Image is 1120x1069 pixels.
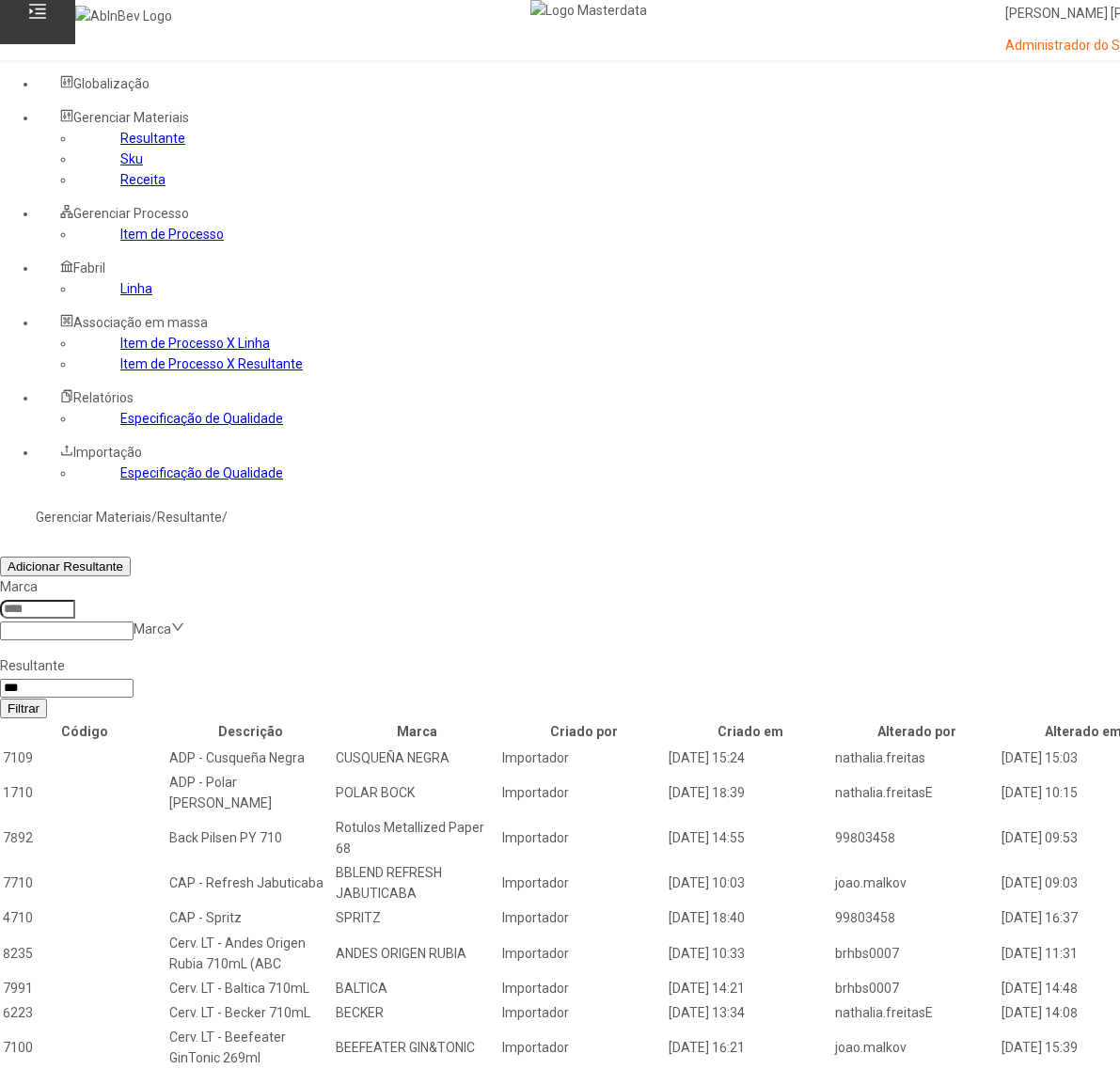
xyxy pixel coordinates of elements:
nz-breadcrumb-separator: / [151,510,157,525]
td: 99803458 [834,816,999,859]
td: Importador [501,771,666,814]
span: Gerenciar Processo [73,206,189,221]
td: [DATE] 18:39 [668,771,832,814]
td: CUSQUEÑA NEGRA [335,747,499,769]
td: 7710 [2,861,166,904]
td: [DATE] 13:34 [668,1001,832,1024]
td: 7892 [2,816,166,859]
td: [DATE] 14:21 [668,977,832,999]
a: Item de Processo X Resultante [120,356,303,371]
td: nathalia.freitasE [834,771,999,814]
td: Importador [501,906,666,929]
td: Cerv. LT - Beefeater GinTonic 269ml [168,1026,333,1069]
td: CAP - Spritz [168,906,333,929]
a: Resultante [120,131,185,146]
span: Filtrar [8,701,39,715]
th: Código [2,720,166,743]
th: Descrição [168,720,333,743]
td: ANDES ORIGEN RUBIA [335,932,499,975]
td: Importador [501,747,666,769]
th: Criado por [501,720,666,743]
a: Linha [120,281,152,296]
td: joao.malkov [834,1026,999,1069]
td: Importador [501,932,666,975]
td: BBLEND REFRESH JABUTICABA [335,861,499,904]
td: nathalia.freitas [834,747,999,769]
td: [DATE] 16:21 [668,1026,832,1069]
th: Marca [335,720,499,743]
td: 7100 [2,1026,166,1069]
td: CAP - Refresh Jabuticaba [168,861,333,904]
td: [DATE] 18:40 [668,906,832,929]
td: [DATE] 15:24 [668,747,832,769]
td: joao.malkov [834,861,999,904]
a: Especificação de Qualidade [120,411,283,426]
td: Back Pilsen PY 710 [168,816,333,859]
a: Receita [120,172,166,187]
td: 99803458 [834,906,999,929]
a: Item de Processo X Linha [120,336,270,351]
td: ADP - Polar [PERSON_NAME] [168,771,333,814]
td: 1710 [2,771,166,814]
td: nathalia.freitasE [834,1001,999,1024]
td: Rotulos Metallized Paper 68 [335,816,499,859]
td: [DATE] 10:33 [668,932,832,975]
span: Relatórios [73,390,134,405]
td: BEEFEATER GIN&TONIC [335,1026,499,1069]
a: Especificação de Qualidade [120,465,283,480]
td: Cerv. LT - Andes Origen Rubia 710mL (ABC [168,932,333,975]
a: Sku [120,151,143,166]
td: Cerv. LT - Baltica 710mL [168,977,333,999]
span: Fabril [73,260,105,275]
span: Importação [73,445,142,460]
span: Associação em massa [73,315,208,330]
td: brhbs0007 [834,932,999,975]
span: Adicionar Resultante [8,559,123,574]
span: Globalização [73,76,150,91]
td: 7991 [2,977,166,999]
th: Alterado por [834,720,999,743]
td: BECKER [335,1001,499,1024]
td: 8235 [2,932,166,975]
td: BALTICA [335,977,499,999]
td: [DATE] 10:03 [668,861,832,904]
img: AbInBev Logo [75,6,172,26]
td: 6223 [2,1001,166,1024]
a: Resultante [157,510,222,525]
td: 7109 [2,747,166,769]
td: ADP - Cusqueña Negra [168,747,333,769]
a: Gerenciar Materiais [36,510,151,525]
td: Cerv. LT - Becker 710mL [168,1001,333,1024]
td: Importador [501,816,666,859]
td: 4710 [2,906,166,929]
th: Criado em [668,720,832,743]
nz-select-placeholder: Marca [134,621,171,637]
span: Gerenciar Materiais [73,110,189,125]
td: SPRITZ [335,906,499,929]
td: Importador [501,1026,666,1069]
td: brhbs0007 [834,977,999,999]
a: Item de Processo [120,227,224,242]
td: Importador [501,1001,666,1024]
td: [DATE] 14:55 [668,816,832,859]
td: POLAR BOCK [335,771,499,814]
td: Importador [501,861,666,904]
td: Importador [501,977,666,999]
nz-breadcrumb-separator: / [222,510,228,525]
